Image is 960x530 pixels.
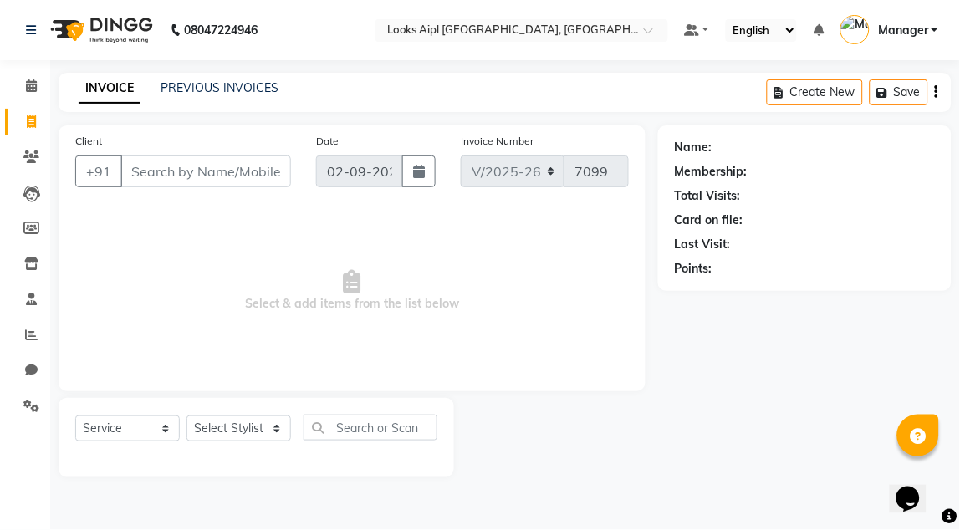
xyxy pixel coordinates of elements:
div: Card on file: [675,211,743,229]
input: Search by Name/Mobile/Email/Code [120,155,291,187]
span: Select & add items from the list below [75,207,629,375]
a: PREVIOUS INVOICES [161,80,278,95]
div: Membership: [675,163,748,181]
label: Invoice Number [461,134,534,149]
div: Total Visits: [675,187,741,205]
a: INVOICE [79,74,140,104]
div: Points: [675,260,712,278]
iframe: chat widget [890,463,943,513]
input: Search or Scan [304,415,437,441]
span: Manager [878,22,928,39]
label: Client [75,134,102,149]
button: Save [870,79,928,105]
button: Create New [767,79,863,105]
img: logo [43,7,157,54]
img: Manager [840,15,870,44]
div: Name: [675,139,712,156]
button: +91 [75,155,122,187]
div: Last Visit: [675,236,731,253]
b: 08047224946 [184,7,258,54]
label: Date [316,134,339,149]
